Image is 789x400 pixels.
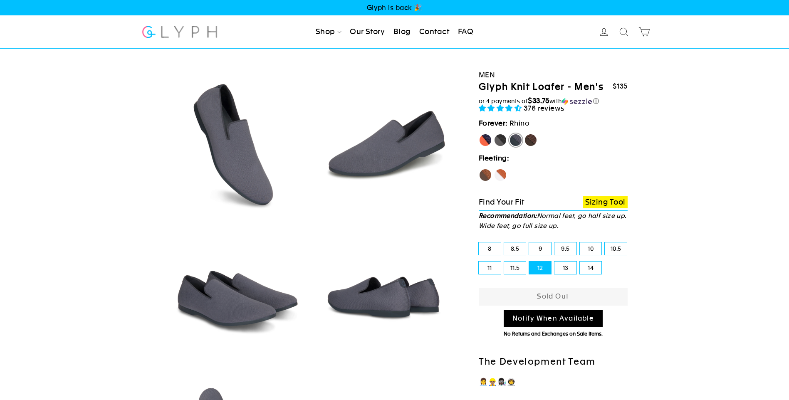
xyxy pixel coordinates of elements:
[479,168,492,182] label: Hawk
[479,154,509,162] strong: Fleeting:
[479,288,628,306] button: Sold Out
[504,310,603,328] a: Notify When Available
[314,73,456,215] img: Rhino
[166,222,307,364] img: Rhino
[504,262,526,274] label: 11.5
[314,222,456,364] img: Rhino
[504,242,526,255] label: 8.5
[524,133,537,147] label: Mustang
[416,23,453,41] a: Contact
[479,212,537,219] strong: Recommendation:
[479,69,628,81] div: Men
[528,96,549,105] span: $33.75
[479,211,628,231] p: Normal feet, go half size up. Wide feet, go full size up.
[346,23,388,41] a: Our Story
[479,119,508,127] strong: Forever:
[479,242,501,255] label: 8
[583,196,628,208] a: Sizing Tool
[537,292,569,300] span: Sold Out
[554,262,576,274] label: 13
[605,242,627,255] label: 10.5
[529,262,551,274] label: 12
[562,98,592,105] img: Sezzle
[479,133,492,147] label: [PERSON_NAME]
[554,242,576,255] label: 9.5
[479,97,628,105] div: or 4 payments of with
[479,97,628,105] div: or 4 payments of$33.75withSezzle Click to learn more about Sezzle
[494,168,507,182] label: Fox
[504,331,603,337] span: No Returns and Exchanges on Sale Items.
[312,23,345,41] a: Shop
[580,262,602,274] label: 14
[390,23,414,41] a: Blog
[479,81,603,93] h1: Glyph Knit Loafer - Men's
[479,198,524,206] span: Find Your Fit
[494,133,507,147] label: Panther
[479,356,628,368] h2: The Development Team
[613,82,628,90] span: $135
[509,133,522,147] label: Rhino
[510,119,529,127] span: Rhino
[479,104,524,112] span: 4.73 stars
[580,242,602,255] label: 10
[312,23,477,41] ul: Primary
[479,376,628,388] p: 👩‍💼👷🏽‍♂️👩🏿‍🔬👨‍🚀
[141,21,219,43] img: Glyph
[479,262,501,274] label: 11
[166,73,307,215] img: Rhino
[524,104,565,112] span: 376 reviews
[455,23,477,41] a: FAQ
[529,242,551,255] label: 9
